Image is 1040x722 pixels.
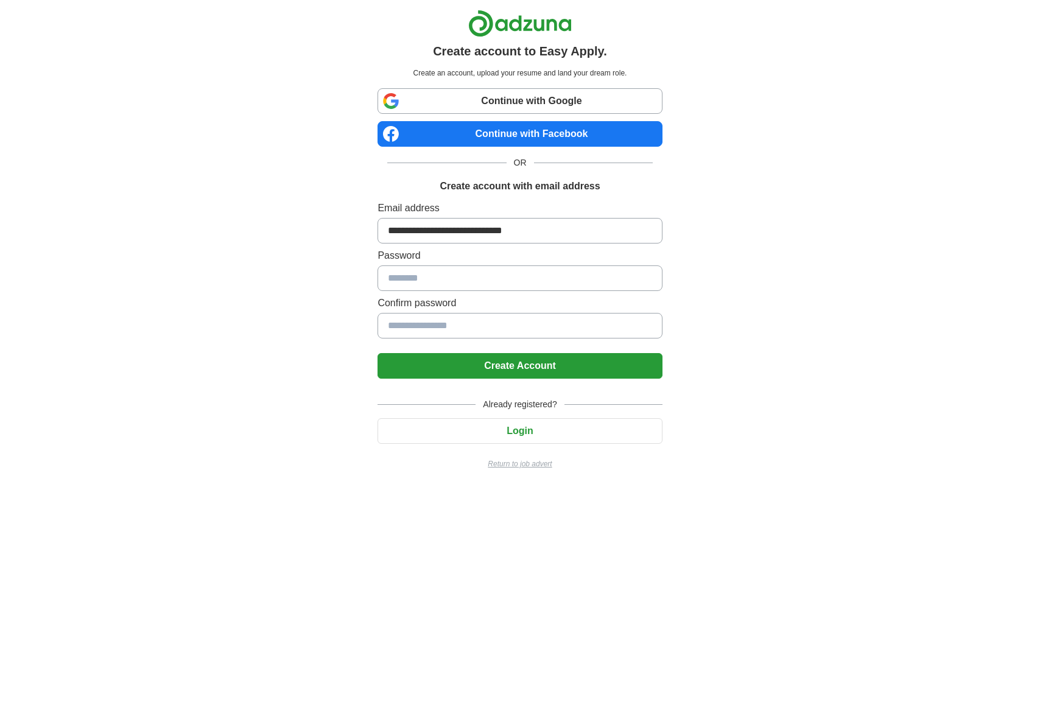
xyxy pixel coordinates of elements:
[440,179,600,194] h1: Create account with email address
[380,68,659,79] p: Create an account, upload your resume and land your dream role.
[378,121,662,147] a: Continue with Facebook
[378,296,662,310] label: Confirm password
[378,201,662,216] label: Email address
[378,458,662,469] a: Return to job advert
[378,248,662,263] label: Password
[378,426,662,436] a: Login
[468,10,572,37] img: Adzuna logo
[378,418,662,444] button: Login
[507,156,534,169] span: OR
[476,398,564,411] span: Already registered?
[378,353,662,379] button: Create Account
[433,42,607,60] h1: Create account to Easy Apply.
[378,88,662,114] a: Continue with Google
